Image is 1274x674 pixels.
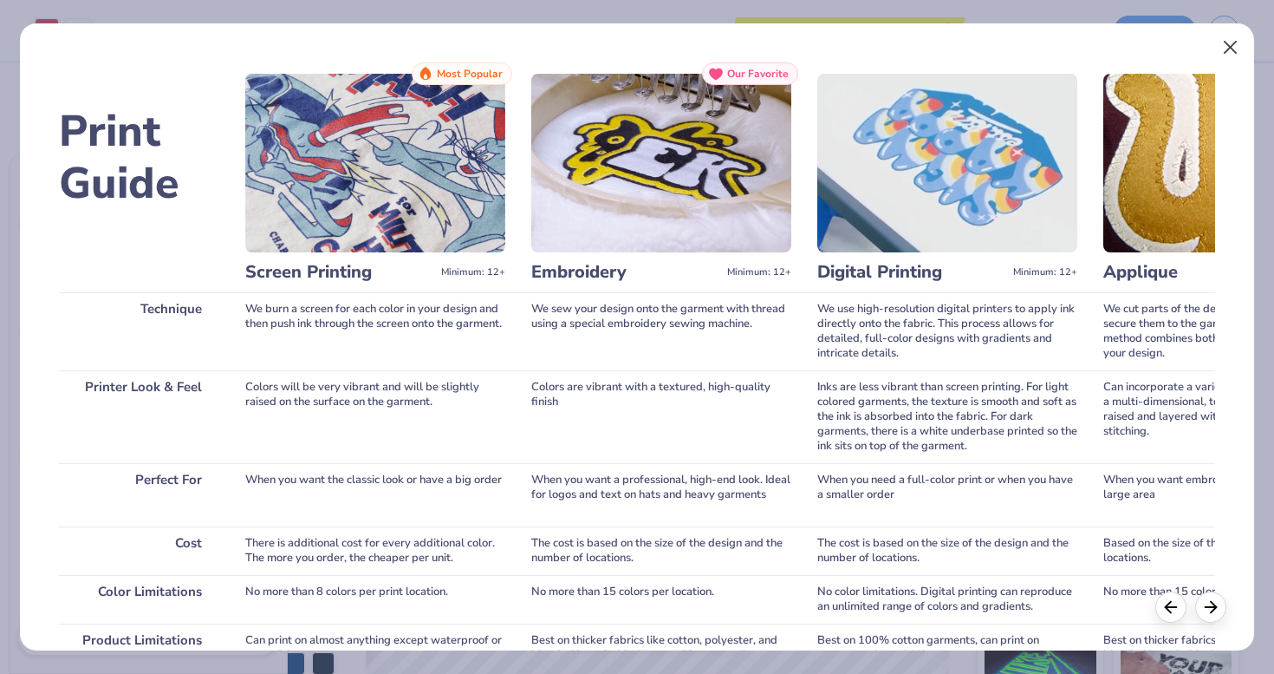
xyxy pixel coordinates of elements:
h3: Screen Printing [245,261,434,284]
div: No color limitations. Digital printing can reproduce an unlimited range of colors and gradients. [817,575,1077,624]
div: Colors are vibrant with a textured, high-quality finish [531,370,791,463]
div: Perfect For [59,463,219,527]
h2: Print Guide [59,106,219,210]
h3: Embroidery [531,261,720,284]
span: Our Favorite [727,68,789,80]
span: Minimum: 12+ [441,266,505,278]
div: When you want a professional, high-end look. Ideal for logos and text on hats and heavy garments [531,463,791,527]
div: The cost is based on the size of the design and the number of locations. [531,527,791,575]
div: We burn a screen for each color in your design and then push ink through the screen onto the garm... [245,292,505,370]
img: Digital Printing [817,74,1077,252]
div: We sew your design onto the garment with thread using a special embroidery sewing machine. [531,292,791,370]
div: When you want the classic look or have a big order [245,463,505,527]
div: There is additional cost for every additional color. The more you order, the cheaper per unit. [245,527,505,575]
div: Cost [59,527,219,575]
div: No more than 8 colors per print location. [245,575,505,624]
span: Minimum: 12+ [727,266,791,278]
button: Close [1214,31,1247,64]
span: Minimum: 12+ [1013,266,1077,278]
div: Color Limitations [59,575,219,624]
div: Printer Look & Feel [59,370,219,463]
div: We use high-resolution digital printers to apply ink directly onto the fabric. This process allow... [817,292,1077,370]
div: The cost is based on the size of the design and the number of locations. [817,527,1077,575]
div: When you need a full-color print or when you have a smaller order [817,463,1077,527]
h3: Digital Printing [817,261,1006,284]
div: Technique [59,292,219,370]
div: Inks are less vibrant than screen printing. For light colored garments, the texture is smooth and... [817,370,1077,463]
img: Screen Printing [245,74,505,252]
div: Colors will be very vibrant and will be slightly raised on the surface on the garment. [245,370,505,463]
div: No more than 15 colors per location. [531,575,791,624]
span: Most Popular [437,68,503,80]
img: Embroidery [531,74,791,252]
